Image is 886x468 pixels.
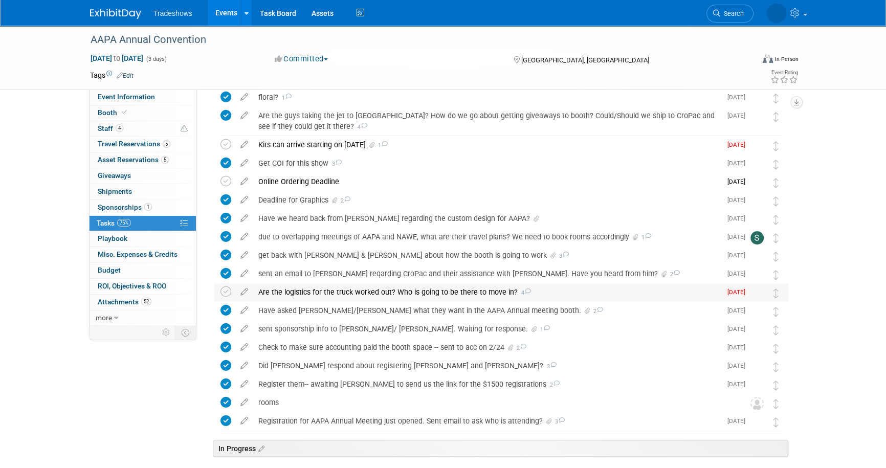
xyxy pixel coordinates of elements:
span: to [112,54,122,62]
span: [DATE] [727,417,750,425]
span: [DATE] [727,112,750,119]
span: more [96,314,112,322]
img: Kay Reynolds [750,194,764,208]
span: 5 [161,156,169,164]
div: Deadline for Graphics [253,191,721,209]
span: 5 [163,140,170,148]
a: Travel Reservations5 [90,137,196,152]
div: get back with [PERSON_NAME] & [PERSON_NAME] about how the booth is going to work [253,247,721,264]
i: Move task [773,233,779,243]
img: Matlyn Lowrey [750,286,764,300]
span: 52 [141,298,151,305]
span: Shipments [98,187,132,195]
span: 4 [116,124,123,132]
span: 3 [553,418,565,425]
span: [GEOGRAPHIC_DATA], [GEOGRAPHIC_DATA] [521,56,649,64]
i: Move task [773,252,779,261]
div: Get COI for this show [253,154,721,172]
span: [DATE] [727,160,750,167]
span: 2 [669,271,680,278]
i: Move task [773,344,779,353]
span: [DATE] [727,252,750,259]
i: Move task [773,178,779,188]
div: In Progress [213,440,788,457]
span: Search [720,10,744,17]
span: [DATE] [727,94,750,101]
span: Giveaways [98,171,131,180]
span: Attachments [98,298,151,306]
div: Did [PERSON_NAME] respond about registering [PERSON_NAME] and [PERSON_NAME]? [253,357,721,374]
span: [DATE] [727,178,750,185]
div: AAPA Annual Convention [87,31,738,49]
div: floral? [253,88,721,106]
img: Matlyn Lowrey [750,176,764,189]
i: Move task [773,141,779,151]
i: Booth reservation complete [122,109,127,115]
div: Have we heard back from [PERSON_NAME] regarding the custom design for AAPA? [253,210,721,227]
img: Matlyn Lowrey [750,139,764,152]
a: edit [235,361,253,370]
div: Have asked [PERSON_NAME]/[PERSON_NAME] what they want in the AAPA Annual meeting booth. [253,302,721,319]
i: Move task [773,417,779,427]
img: Matlyn Lowrey [750,158,764,171]
a: Misc. Expenses & Credits [90,247,196,262]
span: 1 [144,203,152,211]
a: edit [235,177,253,186]
a: Staff4 [90,121,196,137]
a: Booth [90,105,196,121]
img: ExhibitDay [90,9,141,19]
a: edit [235,306,253,315]
span: Budget [98,266,121,274]
span: (3 days) [145,56,167,62]
a: edit [235,111,253,120]
img: Matlyn Lowrey [750,110,764,123]
div: Register them-- awaiting [PERSON_NAME] to send us the link for the $1500 registrations [253,375,721,393]
span: [DATE] [727,270,750,277]
div: sent an email to [PERSON_NAME] reqarding CroPac and their assistance with [PERSON_NAME]. Have you... [253,265,721,282]
i: Move task [773,270,779,280]
div: Kits can arrive starting on [DATE] [253,136,721,153]
td: Tags [90,70,134,80]
span: [DATE] [727,196,750,204]
a: edit [235,398,253,407]
span: 3 [558,253,569,259]
span: 1 [278,95,292,101]
a: edit [235,343,253,352]
span: [DATE] [DATE] [90,54,144,63]
div: rooms [253,394,730,411]
span: 4 [518,289,531,296]
a: edit [235,324,253,333]
span: 2 [592,308,603,315]
a: Giveaways [90,168,196,184]
span: Staff [98,124,123,132]
span: 1 [376,142,388,149]
i: Move task [773,160,779,169]
i: Move task [773,399,779,409]
span: [DATE] [727,307,750,314]
img: Kay Reynolds [750,305,764,318]
td: Toggle Event Tabs [175,326,196,339]
i: Move task [773,307,779,317]
div: Check to make sure accounting paid the booth space -- sent to acc on 2/24 [253,339,721,356]
span: Tradeshows [153,9,192,17]
span: 4 [354,124,367,130]
a: Search [706,5,754,23]
span: Event Information [98,93,155,101]
span: 1 [539,326,550,333]
span: Asset Reservations [98,155,169,164]
a: more [90,310,196,326]
span: [DATE] [727,141,750,148]
span: Potential Scheduling Conflict -- at least one attendee is tagged in another overlapping event. [181,124,188,133]
a: Asset Reservations5 [90,152,196,168]
img: Spencer Pope [750,231,764,244]
img: Matlyn Lowrey [750,250,764,263]
div: sent sponsorship info to [PERSON_NAME]/ [PERSON_NAME]. Waiting for response. [253,320,721,338]
a: Shipments [90,184,196,199]
span: Playbook [98,234,127,242]
a: edit [235,380,253,389]
a: Budget [90,263,196,278]
span: [DATE] [727,215,750,222]
a: edit [235,159,253,168]
td: Personalize Event Tab Strip [158,326,175,339]
div: Are the guys taking the jet to [GEOGRAPHIC_DATA]? How do we go about getting giveaways to booth? ... [253,107,721,135]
